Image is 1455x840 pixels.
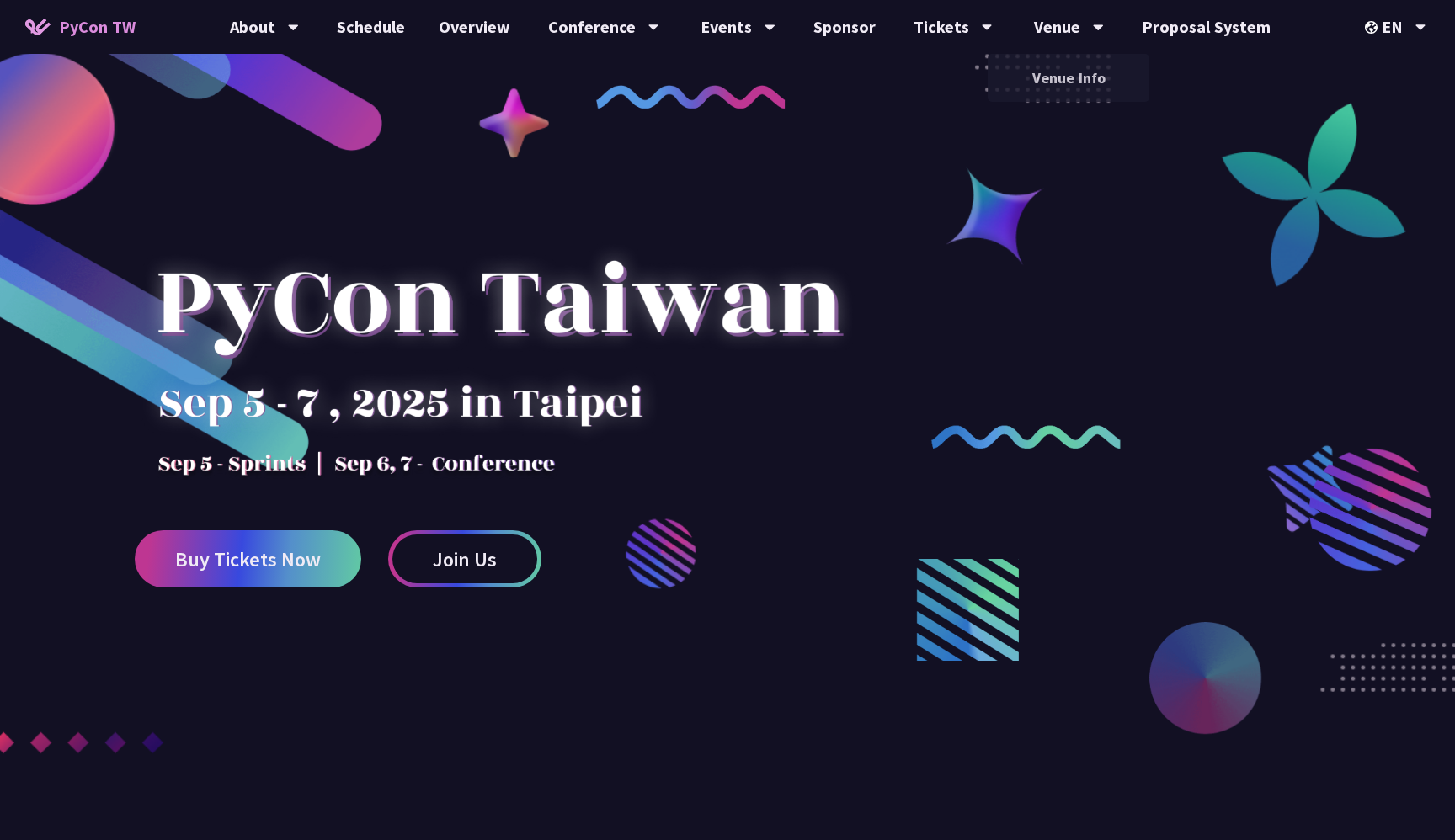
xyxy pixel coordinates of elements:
a: PyCon TW [8,6,152,48]
img: curly-2.e802c9f.png [931,425,1121,449]
img: curly-1.ebdbada.png [596,85,786,109]
img: Locale Icon [1365,21,1382,34]
img: Home icon of PyCon TW 2025 [25,19,51,35]
a: Venue Info [988,58,1149,98]
span: PyCon TW [59,14,136,40]
span: Join Us [433,549,497,570]
a: Join Us [388,530,541,587]
span: Buy Tickets Now [175,549,321,570]
a: Buy Tickets Now [135,530,361,587]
